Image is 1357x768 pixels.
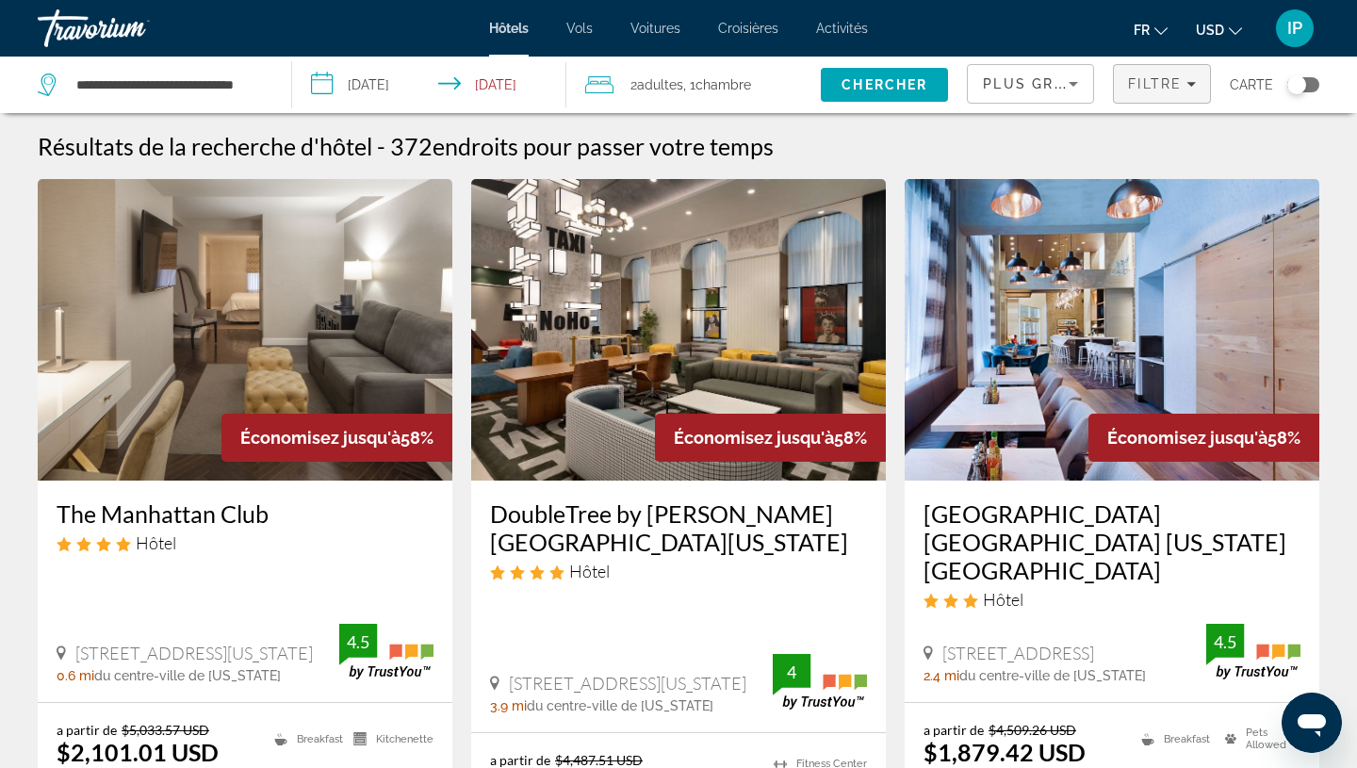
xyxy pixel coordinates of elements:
span: Chercher [842,77,927,92]
img: The Manhattan Club [38,179,452,481]
del: $4,487.51 USD [555,752,643,768]
span: Hôtel [136,532,176,553]
span: fr [1134,23,1150,38]
span: 3.9 mi [490,698,527,713]
li: Breakfast [1132,722,1217,756]
span: du centre-ville de [US_STATE] [527,698,713,713]
button: Change language [1134,16,1168,43]
span: Adultes [637,77,683,92]
span: Économisez jusqu'à [1107,428,1267,448]
a: Hôtels [489,21,529,36]
ins: $1,879.42 USD [924,738,1086,766]
button: Travelers: 2 adults, 0 children [566,57,821,113]
li: Kitchenette [344,722,433,756]
img: TrustYou guest rating badge [339,624,433,679]
button: Select check in and out date [292,57,565,113]
a: Croisières [718,21,778,36]
a: DoubleTree by [PERSON_NAME][GEOGRAPHIC_DATA][US_STATE] [490,499,867,556]
button: Change currency [1196,16,1242,43]
del: $5,033.57 USD [122,722,209,738]
li: Pets Allowed [1216,722,1300,756]
span: Filtre [1128,76,1182,91]
span: [STREET_ADDRESS][US_STATE] [509,673,746,694]
span: endroits pour passer votre temps [433,132,774,160]
h1: Résultats de la recherche d'hôtel [38,132,372,160]
span: 0.6 mi [57,668,94,683]
div: 58% [221,414,452,462]
div: 4 [773,661,810,683]
span: du centre-ville de [US_STATE] [959,668,1146,683]
div: 4.5 [339,630,377,653]
img: TrustYou guest rating badge [1206,624,1300,679]
span: Carte [1230,72,1273,98]
img: Hyatt Place Long Island City New York City [905,179,1319,481]
del: $4,509.26 USD [989,722,1076,738]
button: User Menu [1270,8,1319,48]
a: Travorium [38,4,226,53]
button: Toggle map [1273,76,1319,93]
img: DoubleTree by Hilton New York Downtown [471,179,886,481]
div: 4 star Hotel [490,561,867,581]
span: Plus grandes économies [983,76,1208,91]
span: a partir de [924,722,984,738]
a: Vols [566,21,593,36]
div: 4 star Hotel [57,532,433,553]
div: 58% [655,414,886,462]
span: Économisez jusqu'à [240,428,401,448]
li: Breakfast [265,722,344,756]
span: 2.4 mi [924,668,959,683]
a: Activités [816,21,868,36]
input: Search hotel destination [74,71,263,99]
span: IP [1287,19,1302,38]
h2: 372 [390,132,774,160]
span: Chambre [695,77,751,92]
a: [GEOGRAPHIC_DATA] [GEOGRAPHIC_DATA] [US_STATE][GEOGRAPHIC_DATA] [924,499,1300,584]
span: Économisez jusqu'à [674,428,834,448]
span: USD [1196,23,1224,38]
img: TrustYou guest rating badge [773,654,867,710]
span: Hôtel [569,561,610,581]
span: du centre-ville de [US_STATE] [94,668,281,683]
span: [STREET_ADDRESS][US_STATE] [75,643,313,663]
span: , 1 [683,72,751,98]
span: Hôtel [983,589,1023,610]
iframe: Bouton de lancement de la fenêtre de messagerie [1282,693,1342,753]
mat-select: Sort by [983,73,1078,95]
div: 4.5 [1206,630,1244,653]
span: a partir de [57,722,117,738]
ins: $2,101.01 USD [57,738,219,766]
span: a partir de [490,752,550,768]
div: 3 star Hotel [924,589,1300,610]
a: The Manhattan Club [57,499,433,528]
span: - [377,132,385,160]
button: Search [821,68,948,102]
span: [STREET_ADDRESS] [942,643,1094,663]
a: Voitures [630,21,680,36]
div: 58% [1088,414,1319,462]
button: Filters [1113,64,1211,104]
span: 2 [630,72,683,98]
